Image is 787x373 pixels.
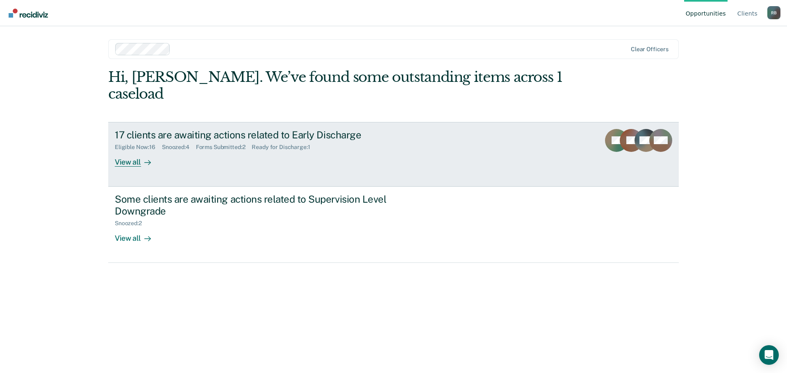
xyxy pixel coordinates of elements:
[631,46,669,53] div: Clear officers
[108,187,679,263] a: Some clients are awaiting actions related to Supervision Level DowngradeSnoozed:2View all
[767,6,780,19] div: R B
[252,144,316,151] div: Ready for Discharge : 1
[115,193,403,217] div: Some clients are awaiting actions related to Supervision Level Downgrade
[115,227,161,243] div: View all
[115,151,161,167] div: View all
[115,129,403,141] div: 17 clients are awaiting actions related to Early Discharge
[196,144,252,151] div: Forms Submitted : 2
[759,345,779,365] div: Open Intercom Messenger
[108,122,679,187] a: 17 clients are awaiting actions related to Early DischargeEligible Now:16Snoozed:4Forms Submitted...
[115,144,162,151] div: Eligible Now : 16
[115,220,148,227] div: Snoozed : 2
[108,69,565,102] div: Hi, [PERSON_NAME]. We’ve found some outstanding items across 1 caseload
[9,9,48,18] img: Recidiviz
[767,6,780,19] button: Profile dropdown button
[162,144,196,151] div: Snoozed : 4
